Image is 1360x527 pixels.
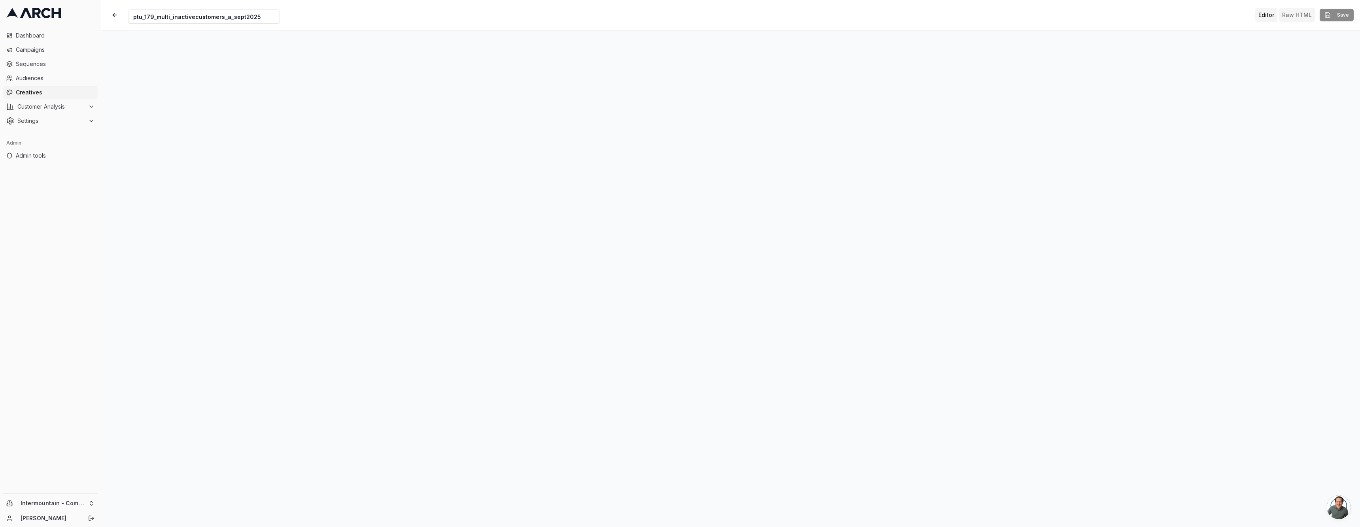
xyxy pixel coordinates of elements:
[3,100,98,113] button: Customer Analysis
[1327,495,1351,519] div: Open chat
[86,513,97,524] button: Log out
[16,74,94,82] span: Audiences
[3,43,98,56] a: Campaigns
[16,88,94,96] span: Creatives
[3,58,98,70] a: Sequences
[3,149,98,162] a: Admin tools
[3,115,98,127] button: Settings
[1255,8,1277,22] button: Toggle editor
[16,32,94,40] span: Dashboard
[16,46,94,54] span: Campaigns
[3,86,98,99] a: Creatives
[3,137,98,149] div: Admin
[21,514,79,522] a: [PERSON_NAME]
[16,152,94,160] span: Admin tools
[128,9,280,24] input: Internal Creative Name
[17,103,85,111] span: Customer Analysis
[17,117,85,125] span: Settings
[16,60,94,68] span: Sequences
[3,29,98,42] a: Dashboard
[1279,8,1315,22] button: Toggle custom HTML
[21,500,85,507] span: Intermountain - Comfort Solutions
[3,72,98,85] a: Audiences
[3,497,98,510] button: Intermountain - Comfort Solutions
